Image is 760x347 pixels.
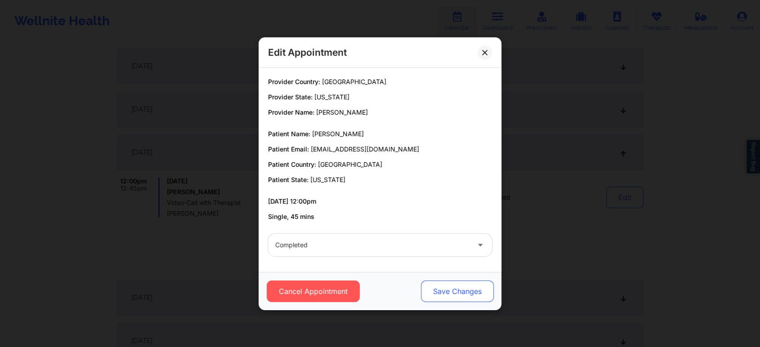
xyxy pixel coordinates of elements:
p: Provider State: [268,93,492,102]
p: Patient Country: [268,160,492,169]
span: [GEOGRAPHIC_DATA] [322,78,386,85]
p: Patient State: [268,175,492,184]
h2: Edit Appointment [268,46,347,58]
button: Save Changes [421,280,494,302]
p: [DATE] 12:00pm [268,197,492,206]
span: [US_STATE] [310,176,345,183]
button: Cancel Appointment [267,280,360,302]
p: Provider Country: [268,77,492,86]
span: [PERSON_NAME] [316,108,368,116]
span: [EMAIL_ADDRESS][DOMAIN_NAME] [311,145,419,153]
p: Patient Email: [268,145,492,154]
p: Patient Name: [268,129,492,138]
span: [GEOGRAPHIC_DATA] [318,160,382,168]
p: Single, 45 mins [268,212,492,221]
span: [US_STATE] [314,93,349,101]
div: Completed [275,234,469,256]
p: Provider Name: [268,108,492,117]
span: [PERSON_NAME] [312,130,364,138]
